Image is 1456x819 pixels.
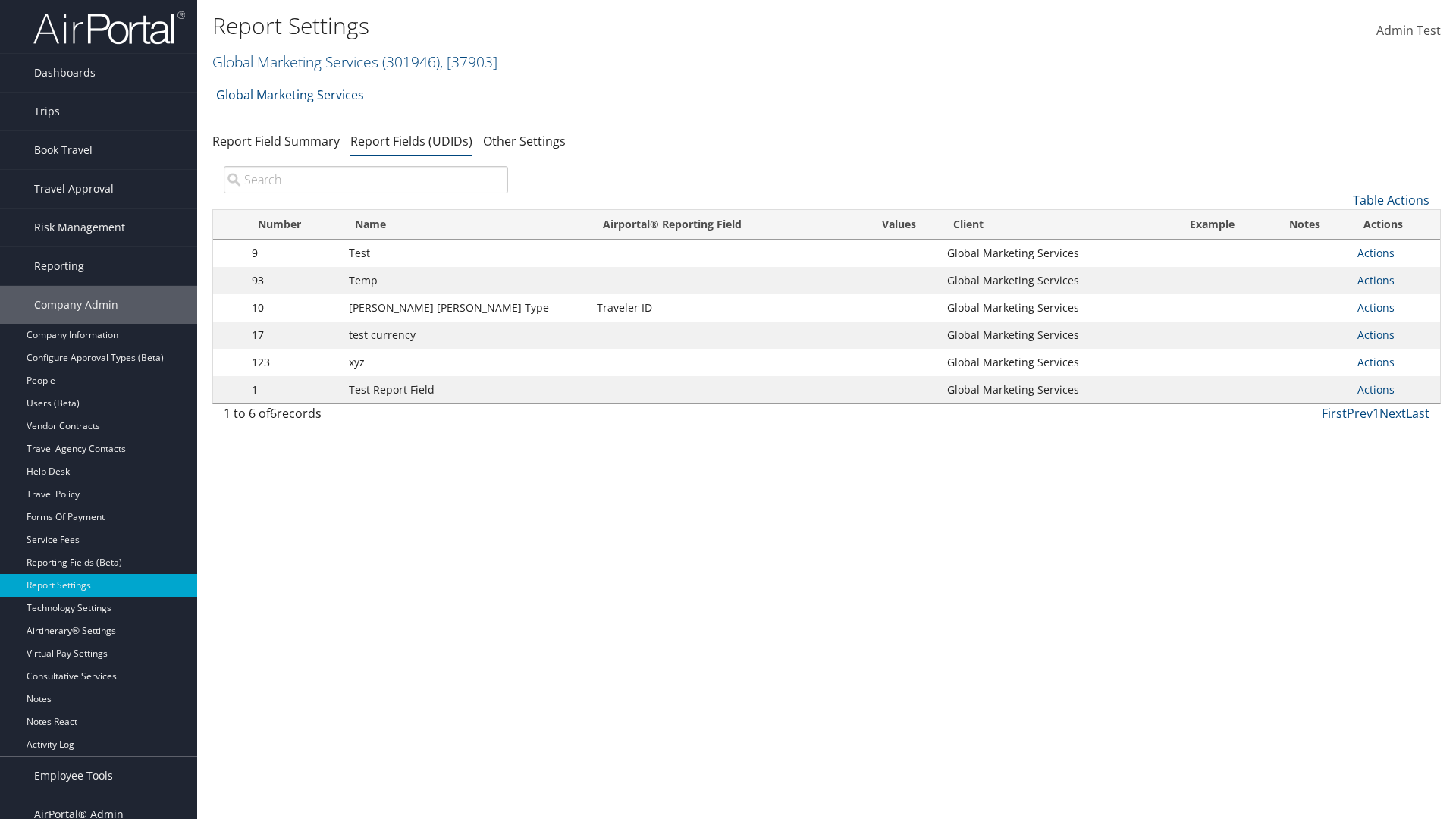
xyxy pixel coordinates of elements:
span: Book Travel [34,131,93,169]
a: Other Settings [483,133,566,149]
a: Table Actions [1353,192,1429,209]
td: xyz [341,349,589,376]
td: Test Report Field [341,376,589,403]
th: Values [859,210,940,240]
span: ( 301946 ) [382,52,440,72]
a: Actions [1357,246,1395,260]
td: Temp [341,267,589,294]
td: Traveler ID [589,294,859,322]
span: , [ 37903 ] [440,52,497,72]
a: Admin Test [1376,8,1441,55]
td: Global Marketing Services [940,267,1176,294]
div: 1 to 6 of records [224,404,508,430]
span: 6 [270,405,277,422]
a: Next [1379,405,1406,422]
a: Prev [1347,405,1373,422]
a: First [1322,405,1347,422]
a: Actions [1357,328,1395,342]
span: Trips [34,93,60,130]
a: Last [1406,405,1429,422]
td: 93 [244,267,341,294]
span: Travel Approval [34,170,114,208]
input: Search [224,166,508,193]
td: Global Marketing Services [940,322,1176,349]
a: Global Marketing Services [212,52,497,72]
span: Employee Tools [34,757,113,795]
a: Global Marketing Services [216,80,364,110]
a: Report Fields (UDIDs) [350,133,472,149]
th: Notes [1276,210,1351,240]
span: Risk Management [34,209,125,246]
th: : activate to sort column descending [213,210,244,240]
span: Admin Test [1376,22,1441,39]
span: Dashboards [34,54,96,92]
a: Report Field Summary [212,133,340,149]
a: Actions [1357,300,1395,315]
td: Global Marketing Services [940,294,1176,322]
td: 1 [244,376,341,403]
th: Airportal&reg; Reporting Field [589,210,859,240]
td: Global Marketing Services [940,240,1176,267]
td: Global Marketing Services [940,349,1176,376]
td: Test [341,240,589,267]
a: Actions [1357,382,1395,397]
th: Actions [1350,210,1440,240]
th: Example [1176,210,1276,240]
td: 9 [244,240,341,267]
a: Actions [1357,355,1395,369]
a: Actions [1357,273,1395,287]
th: Name [341,210,589,240]
th: Client [940,210,1176,240]
td: Global Marketing Services [940,376,1176,403]
td: 123 [244,349,341,376]
td: [PERSON_NAME] [PERSON_NAME] Type [341,294,589,322]
td: 10 [244,294,341,322]
td: 17 [244,322,341,349]
span: Reporting [34,247,84,285]
th: Number [244,210,341,240]
td: test currency [341,322,589,349]
a: 1 [1373,405,1379,422]
h1: Report Settings [212,10,1031,42]
span: Company Admin [34,286,118,324]
img: airportal-logo.png [33,10,185,45]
